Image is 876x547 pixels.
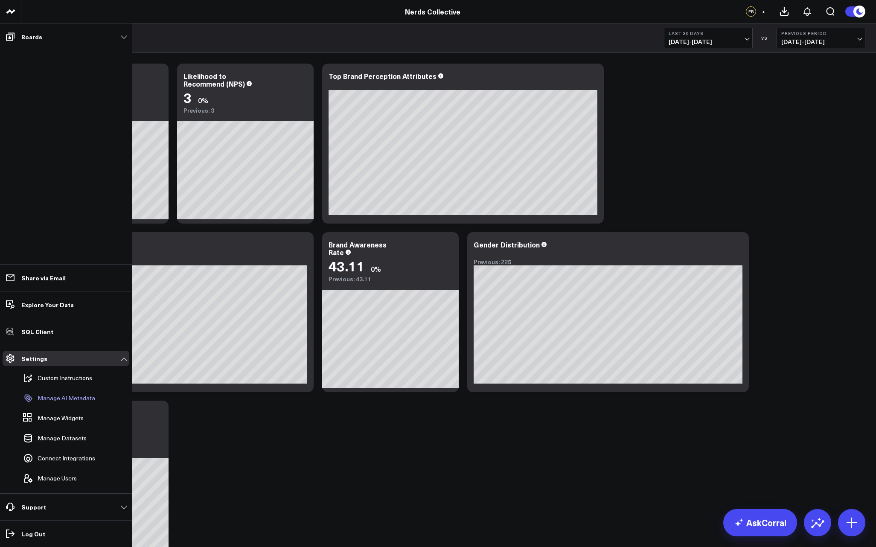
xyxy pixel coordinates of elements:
span: [DATE] - [DATE] [669,38,748,45]
b: Last 30 Days [669,31,748,36]
div: VS [757,35,772,41]
div: 3 [183,90,192,105]
div: 43.11 [329,258,364,273]
span: Manage Widgets [38,415,84,422]
div: Previous: 3 [183,107,307,114]
a: AskCorral [723,509,797,536]
b: Previous Period [781,31,861,36]
button: + [758,6,768,17]
button: Previous Period[DATE]-[DATE] [777,28,865,48]
a: Connect Integrations [20,449,104,468]
div: Brand Awareness Rate [329,240,387,257]
p: Support [21,503,46,510]
div: Previous: 43.11 [329,276,452,282]
p: Boards [21,33,42,40]
div: Top Brand Perception Attributes [329,71,437,81]
div: Gender Distribution [474,240,540,249]
p: SQL Client [21,328,53,335]
div: 0% [371,264,381,273]
span: Manage Users [38,475,77,482]
a: Nerds Collective [405,7,460,16]
a: Manage Widgets [20,409,104,428]
a: SQL Client [3,324,129,339]
p: Log Out [21,530,45,537]
div: Previous: 225 [474,259,742,265]
button: Manage Users [20,469,77,488]
span: Manage Datasets [38,435,87,442]
div: Previous: 225 [38,259,307,265]
p: Share via Email [21,274,66,281]
button: Last 30 Days[DATE]-[DATE] [664,28,753,48]
a: Manage AI Metadata [20,389,104,407]
div: 0% [198,96,208,105]
p: Custom Instructions [38,375,92,381]
a: Manage Datasets [20,429,104,448]
span: + [762,9,765,15]
a: Log Out [3,526,129,541]
p: Settings [21,355,47,362]
button: Custom Instructions [20,369,92,387]
p: Explore Your Data [21,301,74,308]
span: [DATE] - [DATE] [781,38,861,45]
div: Likelihood to Recommend (NPS) [183,71,245,88]
span: Connect Integrations [38,455,95,462]
div: EB [746,6,756,17]
p: Manage AI Metadata [38,395,95,402]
